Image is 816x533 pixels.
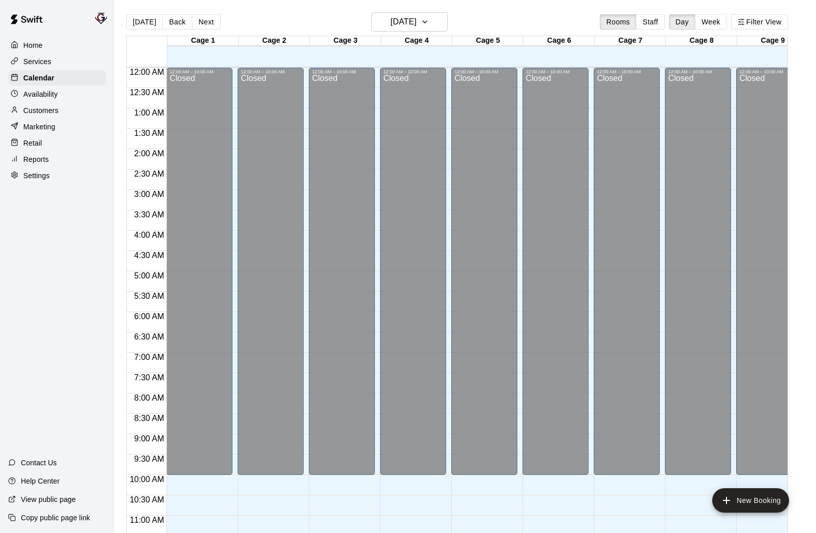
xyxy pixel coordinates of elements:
p: Marketing [23,122,55,132]
span: 1:00 AM [132,108,167,117]
div: 12:00 AM – 10:00 AM: Closed [238,68,304,475]
p: View public page [21,494,76,504]
div: Cage 5 [452,36,523,46]
p: Contact Us [21,458,57,468]
div: Mike Colangelo (Owner) [93,8,114,29]
button: Back [162,14,192,30]
span: 12:30 AM [127,88,167,97]
div: Closed [739,74,799,479]
a: Availability [8,87,106,102]
span: 6:30 AM [132,332,167,341]
span: 7:00 AM [132,353,167,361]
div: Closed [454,74,514,479]
div: 12:00 AM – 10:00 AM [597,69,657,74]
div: 12:00 AM – 10:00 AM [454,69,514,74]
div: 12:00 AM – 10:00 AM [241,69,301,74]
p: Availability [23,89,58,99]
p: Retail [23,138,42,148]
div: 12:00 AM – 10:00 AM [668,69,728,74]
span: 3:00 AM [132,190,167,199]
div: Cage 7 [595,36,666,46]
p: Calendar [23,73,54,83]
div: Closed [241,74,301,479]
div: 12:00 AM – 10:00 AM [312,69,372,74]
div: Cage 4 [381,36,452,46]
a: Services [8,54,106,69]
a: Reports [8,152,106,167]
button: Filter View [731,14,788,30]
div: 12:00 AM – 10:00 AM: Closed [736,68,802,475]
p: Help Center [21,476,60,486]
span: 3:30 AM [132,210,167,219]
button: [DATE] [126,14,163,30]
div: 12:00 AM – 10:00 AM [739,69,799,74]
div: Closed [383,74,443,479]
div: Cage 9 [737,36,808,46]
button: Next [192,14,220,30]
a: Retail [8,135,106,151]
span: 2:00 AM [132,149,167,158]
div: Closed [597,74,657,479]
p: Home [23,40,43,50]
p: Services [23,57,51,67]
div: 12:00 AM – 10:00 AM: Closed [166,68,232,475]
div: 12:00 AM – 10:00 AM: Closed [522,68,589,475]
a: Calendar [8,70,106,86]
a: Home [8,38,106,53]
button: Rooms [600,14,636,30]
a: Settings [8,168,106,183]
button: add [712,488,789,513]
span: 11:00 AM [127,516,167,524]
span: 5:00 AM [132,271,167,280]
a: Marketing [8,119,106,134]
h6: [DATE] [391,15,417,29]
p: Settings [23,171,50,181]
a: Customers [8,103,106,118]
img: Mike Colangelo (Owner) [95,12,107,24]
p: Customers [23,105,59,116]
button: Day [669,14,695,30]
div: Closed [169,74,229,479]
p: Copy public page link [21,513,90,523]
span: 10:30 AM [127,495,167,504]
div: 12:00 AM – 10:00 AM: Closed [594,68,660,475]
button: [DATE] [371,12,448,32]
div: Closed [526,74,586,479]
span: 9:00 AM [132,434,167,443]
div: Cage 8 [666,36,737,46]
span: 12:00 AM [127,68,167,76]
span: 8:00 AM [132,394,167,402]
span: 8:30 AM [132,414,167,423]
div: Cage 2 [239,36,310,46]
span: 7:30 AM [132,373,167,382]
span: 4:30 AM [132,251,167,260]
div: 12:00 AM – 10:00 AM [169,69,229,74]
button: Week [695,14,727,30]
button: Staff [636,14,665,30]
div: 12:00 AM – 10:00 AM: Closed [665,68,731,475]
div: Cage 1 [167,36,239,46]
span: 5:30 AM [132,292,167,300]
div: 12:00 AM – 10:00 AM [526,69,586,74]
div: 12:00 AM – 10:00 AM: Closed [380,68,446,475]
p: Reports [23,154,49,164]
span: 4:00 AM [132,231,167,239]
span: 6:00 AM [132,312,167,321]
div: Closed [312,74,372,479]
span: 10:00 AM [127,475,167,484]
div: 12:00 AM – 10:00 AM [383,69,443,74]
span: 9:30 AM [132,455,167,463]
div: Closed [668,74,728,479]
div: Cage 3 [310,36,381,46]
span: 2:30 AM [132,170,167,178]
div: 12:00 AM – 10:00 AM: Closed [451,68,517,475]
div: Cage 6 [523,36,595,46]
div: 12:00 AM – 10:00 AM: Closed [309,68,375,475]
